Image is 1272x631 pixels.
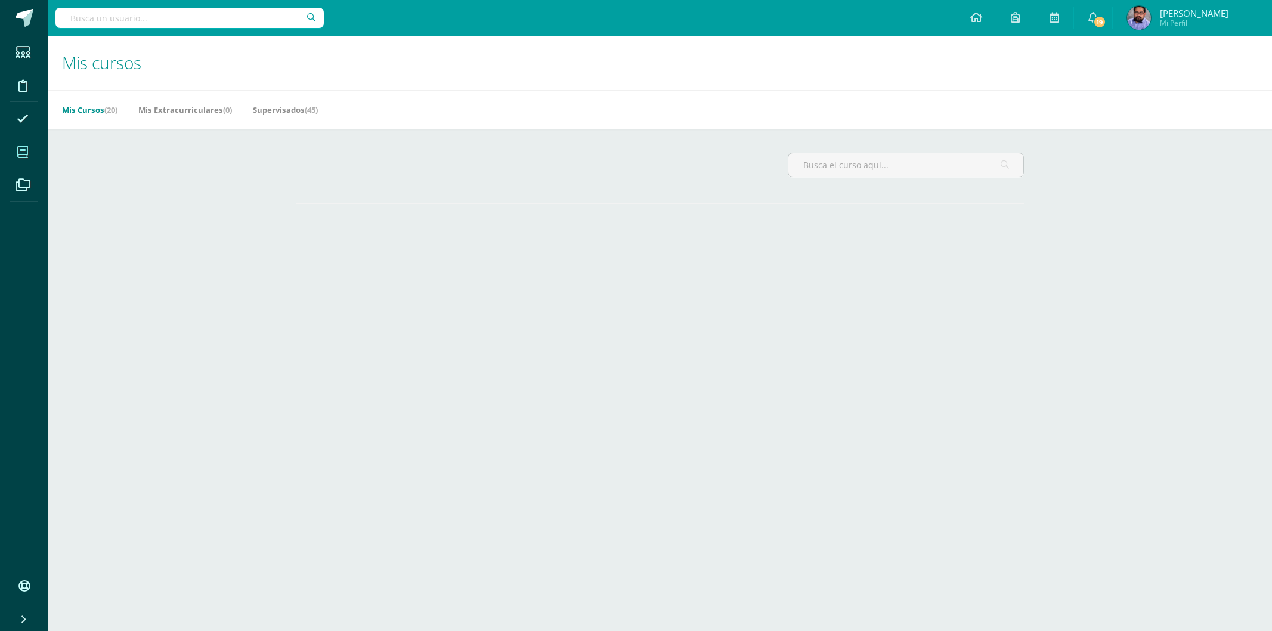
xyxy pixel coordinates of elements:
span: (20) [104,104,117,115]
a: Mis Cursos(20) [62,100,117,119]
span: 19 [1093,16,1106,29]
span: (0) [223,104,232,115]
span: [PERSON_NAME] [1160,7,1228,19]
a: Supervisados(45) [253,100,318,119]
span: Mis cursos [62,51,141,74]
span: Mi Perfil [1160,18,1228,28]
input: Busca el curso aquí... [788,153,1023,177]
span: (45) [305,104,318,115]
img: 7c3d6755148f85b195babec4e2a345e8.png [1127,6,1151,30]
input: Busca un usuario... [55,8,324,28]
a: Mis Extracurriculares(0) [138,100,232,119]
